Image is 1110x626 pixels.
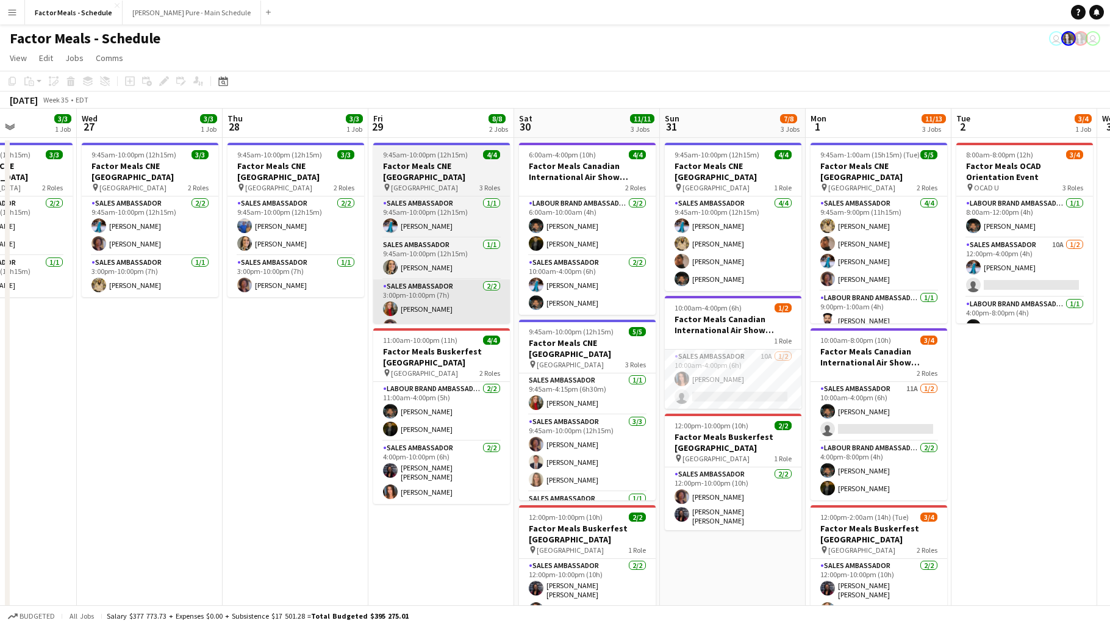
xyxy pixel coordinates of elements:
h3: Factor Meals Buskerfest [GEOGRAPHIC_DATA] [373,346,510,368]
span: 2 Roles [334,183,354,192]
app-job-card: 12:00pm-10:00pm (10h)2/2Factor Meals Buskerfest [GEOGRAPHIC_DATA] [GEOGRAPHIC_DATA]1 RoleSales Am... [519,505,656,622]
h3: Factor Meals CNE [GEOGRAPHIC_DATA] [227,160,364,182]
span: 2 Roles [917,183,937,192]
span: Edit [39,52,53,63]
span: Fri [373,113,383,124]
span: 28 [226,120,243,134]
span: 7/8 [780,114,797,123]
span: 30 [517,120,532,134]
a: View [5,50,32,66]
app-card-role: Sales Ambassador1/19:45am-10:00pm (12h15m)[PERSON_NAME] [373,238,510,279]
span: 1 Role [774,336,792,345]
div: 11:00am-10:00pm (11h)4/4Factor Meals Buskerfest [GEOGRAPHIC_DATA] [GEOGRAPHIC_DATA]2 RolesLabour ... [373,328,510,504]
span: [GEOGRAPHIC_DATA] [828,183,895,192]
app-card-role: Sales Ambassador2/212:00pm-10:00pm (10h)[PERSON_NAME][PERSON_NAME] [PERSON_NAME] [665,467,801,530]
div: 9:45am-10:00pm (12h15m)4/4Factor Meals CNE [GEOGRAPHIC_DATA] [GEOGRAPHIC_DATA]1 RoleSales Ambassa... [665,143,801,291]
app-user-avatar: Leticia Fayzano [1049,31,1064,46]
span: Jobs [65,52,84,63]
span: Sat [519,113,532,124]
span: 12:00pm-10:00pm (10h) [675,421,748,430]
span: [GEOGRAPHIC_DATA] [682,183,750,192]
app-job-card: 9:45am-10:00pm (12h15m)4/4Factor Meals CNE [GEOGRAPHIC_DATA] [GEOGRAPHIC_DATA]3 RolesSales Ambass... [373,143,510,323]
span: 8:00am-8:00pm (12h) [966,150,1033,159]
span: 4/4 [483,150,500,159]
span: 1 [809,120,826,134]
button: Budgeted [6,610,57,623]
app-job-card: 10:00am-8:00pm (10h)3/4Factor Meals Canadian International Air Show [GEOGRAPHIC_DATA]2 RolesSales... [811,328,947,500]
span: 6:00am-4:00pm (10h) [529,150,596,159]
div: 1 Job [55,124,71,134]
app-job-card: 9:45am-10:00pm (12h15m)5/5Factor Meals CNE [GEOGRAPHIC_DATA] [GEOGRAPHIC_DATA]3 RolesSales Ambass... [519,320,656,500]
app-job-card: 8:00am-8:00pm (12h)3/4Factor Meals OCAD Orientation Event OCAD U3 RolesLabour Brand Ambassadors1/... [956,143,1093,323]
span: [GEOGRAPHIC_DATA] [828,545,895,555]
h3: Factor Meals Buskerfest [GEOGRAPHIC_DATA] [665,431,801,453]
div: 1 Job [201,124,217,134]
div: EDT [76,95,88,104]
span: Sun [665,113,679,124]
app-card-role: Sales Ambassador10A1/212:00pm-4:00pm (4h)[PERSON_NAME] [956,238,1093,297]
app-card-role: Sales Ambassador2/23:00pm-10:00pm (7h)[PERSON_NAME][PERSON_NAME] [373,279,510,339]
a: Edit [34,50,58,66]
app-card-role: Sales Ambassador1/13:00pm-10:00pm (7h)[PERSON_NAME] [227,256,364,297]
app-card-role: Labour Brand Ambassadors2/24:00pm-8:00pm (4h)[PERSON_NAME][PERSON_NAME] [811,441,947,500]
span: 1 Role [774,454,792,463]
a: Jobs [60,50,88,66]
span: 3 Roles [479,183,500,192]
span: Budgeted [20,612,55,621]
span: 27 [80,120,98,134]
app-card-role: Sales Ambassador1/19:45am-10:00pm (12h15m)[PERSON_NAME] [373,196,510,238]
span: Week 35 [40,95,71,104]
app-card-role: Sales Ambassador1/1 [519,492,656,533]
h3: Factor Meals Canadian International Air Show [GEOGRAPHIC_DATA] [519,160,656,182]
span: 3/3 [46,150,63,159]
div: Salary $377 773.73 + Expenses $0.00 + Subsistence $17 501.28 = [107,611,409,621]
a: Comms [91,50,128,66]
app-job-card: 6:00am-4:00pm (10h)4/4Factor Meals Canadian International Air Show [GEOGRAPHIC_DATA]2 RolesLabour... [519,143,656,315]
span: 3/3 [200,114,217,123]
span: 9:45am-10:00pm (12h15m) [383,150,468,159]
app-card-role: Labour Brand Ambassadors2/26:00am-10:00am (4h)[PERSON_NAME][PERSON_NAME] [519,196,656,256]
span: 11/11 [630,114,654,123]
span: OCAD U [974,183,999,192]
div: 9:45am-10:00pm (12h15m)3/3Factor Meals CNE [GEOGRAPHIC_DATA] [GEOGRAPHIC_DATA]2 RolesSales Ambass... [227,143,364,297]
h3: Factor Meals Canadian International Air Show [GEOGRAPHIC_DATA] [665,314,801,336]
span: 3/4 [920,513,937,522]
div: 1 Job [1075,124,1091,134]
span: 4/4 [629,150,646,159]
span: 3 Roles [625,360,646,369]
span: 2 Roles [42,183,63,192]
span: 2/2 [775,421,792,430]
span: [GEOGRAPHIC_DATA] [99,183,167,192]
span: 1/2 [775,303,792,312]
span: 12:00pm-2:00am (14h) (Tue) [820,513,909,522]
span: 12:00pm-10:00pm (10h) [529,513,603,522]
span: 4/4 [775,150,792,159]
span: 11:00am-10:00pm (11h) [383,336,457,345]
h3: Factor Meals Buskerfest [GEOGRAPHIC_DATA] [811,523,947,545]
app-card-role: Sales Ambassador2/29:45am-10:00pm (12h15m)[PERSON_NAME][PERSON_NAME] [82,196,218,256]
app-card-role: Labour Brand Ambassadors2/211:00am-4:00pm (5h)[PERSON_NAME][PERSON_NAME] [373,382,510,441]
span: 9:45am-10:00pm (12h15m) [237,150,322,159]
h3: Factor Meals CNE [GEOGRAPHIC_DATA] [665,160,801,182]
span: All jobs [67,611,96,621]
app-user-avatar: Tifany Scifo [1086,31,1100,46]
div: [DATE] [10,94,38,106]
app-job-card: 12:00pm-10:00pm (10h)2/2Factor Meals Buskerfest [GEOGRAPHIC_DATA] [GEOGRAPHIC_DATA]1 RoleSales Am... [665,414,801,530]
span: 4/4 [483,336,500,345]
app-card-role: Sales Ambassador10A1/210:00am-4:00pm (6h)[PERSON_NAME] [665,350,801,409]
div: 10:00am-4:00pm (6h)1/2Factor Meals Canadian International Air Show [GEOGRAPHIC_DATA]1 RoleSales A... [665,296,801,409]
div: 3 Jobs [631,124,654,134]
app-card-role: Sales Ambassador2/212:00pm-10:00pm (10h)[PERSON_NAME] [PERSON_NAME][PERSON_NAME] [811,559,947,622]
span: 1 Role [628,545,646,555]
span: 2 Roles [917,369,937,378]
div: 1 Job [346,124,362,134]
button: [PERSON_NAME] Pure - Main Schedule [123,1,261,24]
span: 31 [663,120,679,134]
span: [GEOGRAPHIC_DATA] [537,545,604,555]
span: 3 Roles [1062,183,1083,192]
